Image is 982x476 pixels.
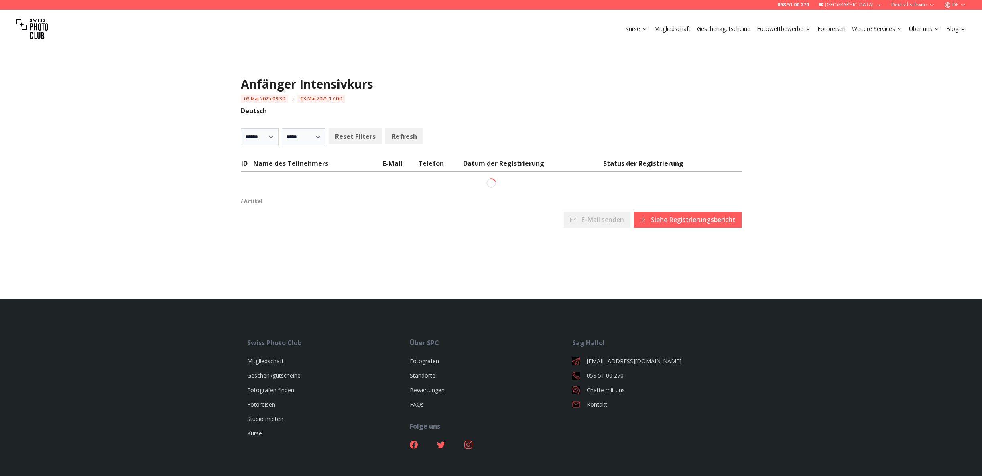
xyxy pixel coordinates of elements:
a: Weitere Services [852,25,903,33]
button: Reset Filters [329,128,382,144]
a: Mitgliedschaft [247,357,284,365]
a: Kurse [625,25,648,33]
button: Über uns [906,23,943,35]
a: Standorte [410,372,435,379]
div: Über SPC [410,338,572,348]
button: Geschenkgutscheine [694,23,754,35]
button: Weitere Services [849,23,906,35]
a: 058 51 00 270 [777,2,809,8]
a: Kontakt [572,401,735,409]
a: Über uns [909,25,940,33]
h1: Anfänger Intensivkurs [241,77,742,92]
b: / Artikel [241,197,262,205]
b: Refresh [392,132,417,141]
a: Fotowettbewerbe [757,25,811,33]
a: Fotografen [410,357,439,365]
div: Swiss Photo Club [247,338,410,348]
a: Geschenkgutscheine [247,372,301,379]
a: Fotoreisen [247,401,275,408]
a: Chatte mit uns [572,386,735,394]
span: 03 Mai 2025 17:00 [297,95,345,103]
td: Datum der Registrierung [463,158,603,172]
a: Blog [946,25,966,33]
button: Siehe Registrierungsbericht [634,212,742,228]
p: Deutsch [241,106,742,116]
td: Name des Teilnehmers [253,158,382,172]
a: Studio mieten [247,415,283,423]
td: ID [241,158,253,172]
span: 03 Mai 2025 09:30 [241,95,289,103]
a: Bewertungen [410,386,445,394]
div: Folge uns [410,421,572,431]
button: Fotowettbewerbe [754,23,814,35]
button: Mitgliedschaft [651,23,694,35]
button: Kurse [622,23,651,35]
b: Reset Filters [335,132,376,141]
a: Fotografen finden [247,386,294,394]
td: E-Mail [382,158,417,172]
button: Blog [943,23,969,35]
a: Geschenkgutscheine [697,25,750,33]
div: Sag Hallo! [572,338,735,348]
a: 058 51 00 270 [572,372,735,380]
img: Swiss photo club [16,13,48,45]
a: [EMAIL_ADDRESS][DOMAIN_NAME] [572,357,735,365]
button: Refresh [385,128,423,144]
a: FAQs [410,401,424,408]
a: Kurse [247,429,262,437]
button: E-Mail senden [564,212,630,228]
button: Fotoreisen [814,23,849,35]
td: Status der Registrierung [603,158,741,172]
a: Mitgliedschaft [654,25,691,33]
td: Telefon [418,158,463,172]
a: Fotoreisen [817,25,846,33]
